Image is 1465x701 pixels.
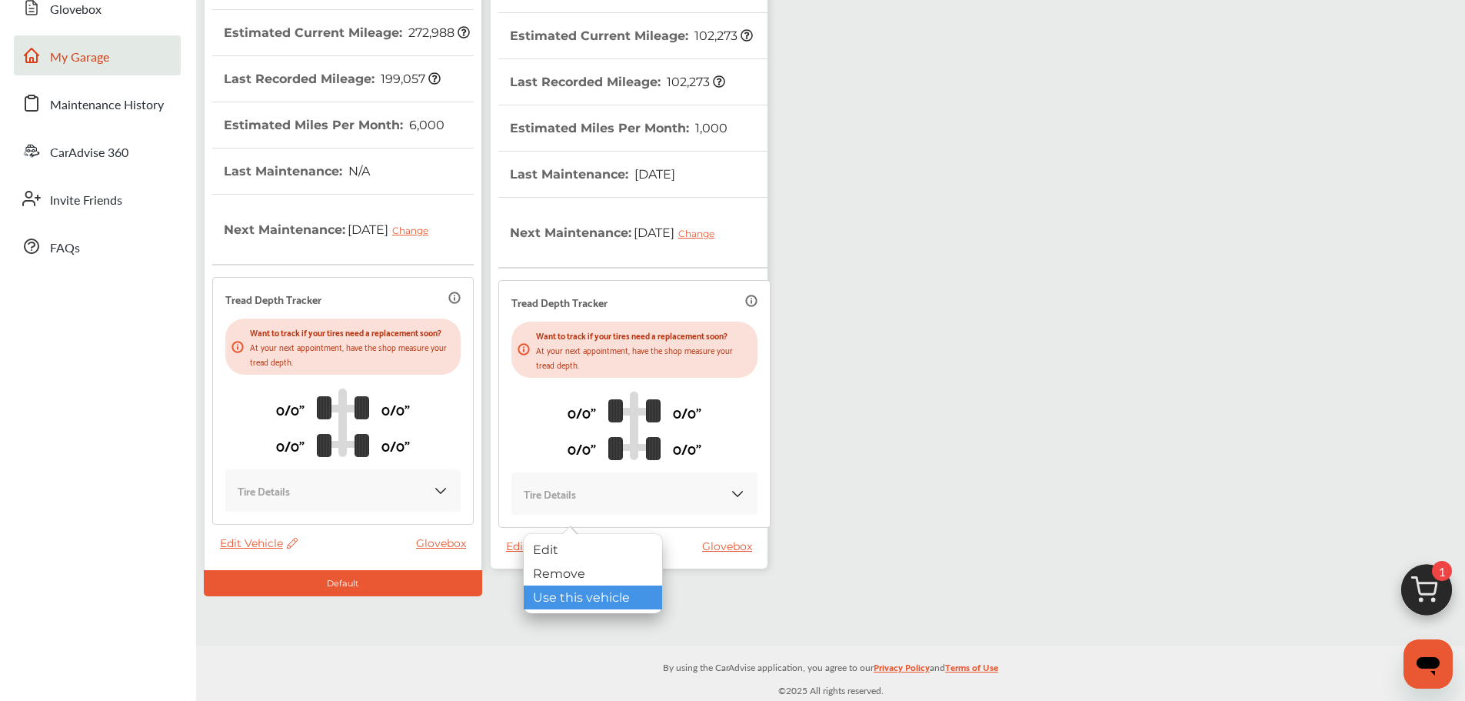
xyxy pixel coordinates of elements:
th: Estimated Miles Per Month : [224,102,444,148]
img: cart_icon.3d0951e8.svg [1390,557,1463,631]
div: Default [204,570,482,596]
p: By using the CarAdvise application, you agree to our and [196,659,1465,675]
p: At your next appointment, have the shop measure your tread depth. [250,339,454,369]
a: Privacy Policy [874,659,930,683]
span: 102,273 [692,28,753,43]
span: [DATE] [631,213,726,252]
span: 199,057 [378,72,441,86]
th: Last Maintenance : [510,152,675,197]
p: At your next appointment, have the shop measure your tread depth. [536,342,751,372]
span: FAQs [50,239,80,259]
div: Change [678,228,722,239]
p: 0/0" [381,397,410,421]
div: Change [392,225,436,236]
a: Glovebox [702,539,760,553]
th: Estimated Current Mileage : [510,13,753,58]
p: Tire Details [238,482,290,499]
a: FAQs [14,226,181,266]
p: Tread Depth Tracker [511,293,608,311]
p: 0/0" [381,433,410,457]
span: 6,000 [407,118,444,132]
p: 0/0" [673,436,701,460]
th: Next Maintenance : [224,195,440,264]
th: Estimated Current Mileage : [224,10,470,55]
img: KOKaJQAAAABJRU5ErkJggg== [730,486,745,502]
div: Edit [524,538,662,562]
span: N/A [346,164,370,179]
p: 0/0" [673,400,701,424]
p: 0/0" [276,397,305,421]
a: Terms of Use [945,659,998,683]
p: 0/0" [276,433,305,457]
a: Maintenance History [14,83,181,123]
span: Maintenance History [50,95,164,115]
p: 0/0" [568,400,596,424]
img: tire_track_logo.b900bcbc.svg [317,388,369,457]
span: CarAdvise 360 [50,143,128,163]
span: [DATE] [345,210,440,249]
th: Estimated Miles Per Month : [510,105,728,151]
a: CarAdvise 360 [14,131,181,171]
span: 1 [1432,561,1452,581]
span: Invite Friends [50,191,122,211]
img: KOKaJQAAAABJRU5ErkJggg== [433,483,448,499]
th: Last Maintenance : [224,149,370,194]
span: 102,273 [664,75,725,89]
span: My Garage [50,48,109,68]
div: © 2025 All rights reserved. [196,646,1465,701]
a: Glovebox [416,536,474,550]
th: Last Recorded Mileage : [224,56,441,102]
p: Want to track if your tires need a replacement soon? [250,325,454,339]
span: Edit Vehicle [506,539,584,553]
p: 0/0" [568,436,596,460]
th: Next Maintenance : [510,198,726,267]
span: 272,988 [406,25,470,40]
span: [DATE] [632,167,675,182]
div: Use this vehicle [524,586,662,609]
img: tire_track_logo.b900bcbc.svg [608,391,661,460]
iframe: Button to launch messaging window [1403,639,1453,689]
th: Last Recorded Mileage : [510,59,725,105]
span: Edit Vehicle [220,536,298,550]
a: My Garage [14,35,181,75]
a: Invite Friends [14,179,181,219]
p: Tire Details [524,485,576,502]
div: Remove [524,562,662,586]
p: Tread Depth Tracker [225,290,321,308]
p: Want to track if your tires need a replacement soon? [536,328,751,342]
span: 1,000 [693,121,728,135]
